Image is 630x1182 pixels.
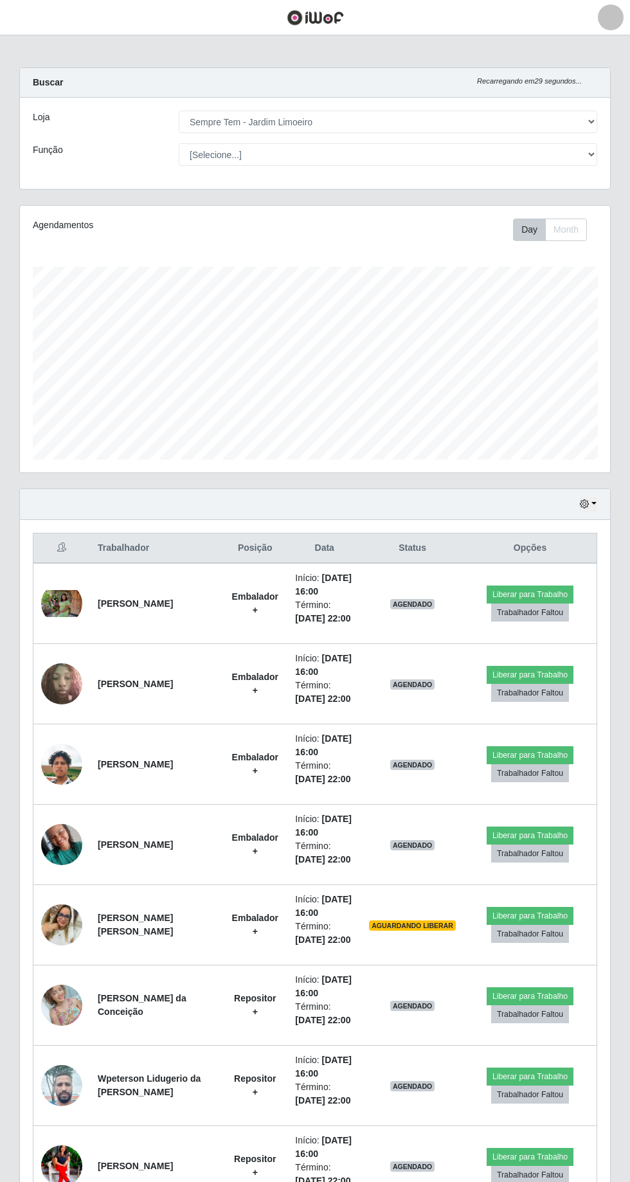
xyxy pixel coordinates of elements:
li: Início: [295,973,354,1000]
img: 1744720171355.jpeg [41,978,82,1032]
label: Função [33,143,63,157]
button: Trabalhador Faltou [491,604,569,622]
time: [DATE] 22:00 [295,854,350,864]
strong: Repositor + [234,993,276,1017]
strong: Embalador + [232,752,278,776]
strong: Repositor + [234,1073,276,1097]
button: Liberar para Trabalho [487,907,573,925]
strong: Embalador + [232,832,278,856]
img: 1755991317479.jpeg [41,817,82,872]
button: Day [513,219,546,241]
i: Recarregando em 29 segundos... [477,77,582,85]
li: Início: [295,571,354,598]
span: AGUARDANDO LIBERAR [369,920,456,931]
time: [DATE] 22:00 [295,694,350,704]
time: [DATE] 16:00 [295,814,352,837]
img: CoreUI Logo [287,10,344,26]
strong: Embalador + [232,913,278,936]
span: AGENDADO [390,760,435,770]
li: Término: [295,759,354,786]
span: AGENDADO [390,1001,435,1011]
strong: Embalador + [232,672,278,695]
button: Trabalhador Faltou [491,1005,569,1023]
time: [DATE] 16:00 [295,974,352,998]
strong: [PERSON_NAME] [98,598,173,609]
button: Trabalhador Faltou [491,845,569,863]
button: Trabalhador Faltou [491,925,569,943]
div: First group [513,219,587,241]
button: Month [545,219,587,241]
li: Início: [295,812,354,839]
li: Término: [295,598,354,625]
button: Liberar para Trabalho [487,1148,573,1166]
th: Data [287,533,361,564]
li: Início: [295,1134,354,1161]
time: [DATE] 16:00 [295,894,352,918]
time: [DATE] 16:00 [295,1135,352,1159]
img: 1752934097252.jpeg [41,656,82,711]
strong: [PERSON_NAME] [98,759,173,769]
strong: [PERSON_NAME] [98,1161,173,1171]
strong: [PERSON_NAME] [PERSON_NAME] [98,913,173,936]
li: Término: [295,839,354,866]
button: Liberar para Trabalho [487,586,573,604]
img: 1753209375132.jpeg [41,728,82,801]
button: Trabalhador Faltou [491,764,569,782]
li: Término: [295,1000,354,1027]
span: AGENDADO [390,1161,435,1172]
button: Liberar para Trabalho [487,746,573,764]
span: AGENDADO [390,840,435,850]
strong: Wpeterson Lidugerio da [PERSON_NAME] [98,1073,201,1097]
time: [DATE] 22:00 [295,1015,350,1025]
strong: [PERSON_NAME] da Conceição [98,993,186,1017]
time: [DATE] 16:00 [295,573,352,596]
button: Liberar para Trabalho [487,827,573,845]
li: Término: [295,679,354,706]
button: Liberar para Trabalho [487,987,573,1005]
div: Agendamentos [33,219,256,232]
span: AGENDADO [390,679,435,690]
strong: Embalador + [232,591,278,615]
strong: [PERSON_NAME] [98,839,173,850]
time: [DATE] 22:00 [295,774,350,784]
time: [DATE] 16:00 [295,733,352,757]
span: AGENDADO [390,1081,435,1091]
button: Trabalhador Faltou [491,684,569,702]
strong: Repositor + [234,1154,276,1178]
span: AGENDADO [390,599,435,609]
li: Término: [295,920,354,947]
time: [DATE] 16:00 [295,1055,352,1079]
li: Início: [295,1053,354,1080]
th: Status [361,533,464,564]
th: Trabalhador [90,533,222,564]
button: Liberar para Trabalho [487,1068,573,1086]
th: Posição [222,533,287,564]
img: 1752894382352.jpeg [41,590,82,618]
li: Término: [295,1080,354,1107]
th: Opções [464,533,597,564]
time: [DATE] 22:00 [295,935,350,945]
img: 1746027724956.jpeg [41,1058,82,1113]
button: Trabalhador Faltou [491,1086,569,1104]
strong: Buscar [33,77,63,87]
li: Início: [295,652,354,679]
time: [DATE] 22:00 [295,613,350,623]
time: [DATE] 16:00 [295,653,352,677]
strong: [PERSON_NAME] [98,679,173,689]
li: Início: [295,893,354,920]
button: Liberar para Trabalho [487,666,573,684]
label: Loja [33,111,50,124]
li: Início: [295,732,354,759]
div: Toolbar with button groups [513,219,597,241]
time: [DATE] 22:00 [295,1095,350,1106]
img: 1755998859963.jpeg [41,904,82,945]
